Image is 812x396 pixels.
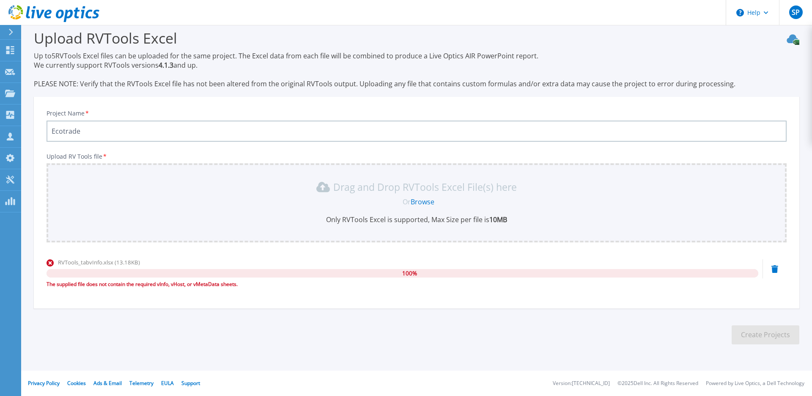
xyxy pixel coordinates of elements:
li: © 2025 Dell Inc. All Rights Reserved [617,381,698,386]
div: Drag and Drop RVTools Excel File(s) here OrBrowseOnly RVTools Excel is supported, Max Size per fi... [52,180,782,224]
strong: 4.1.3 [159,60,173,70]
h3: Upload RVTools Excel [34,28,799,48]
li: Version: [TECHNICAL_ID] [553,381,610,386]
p: Only RVTools Excel is supported, Max Size per file is [52,215,782,224]
p: Upload RV Tools file [47,153,787,160]
a: EULA [161,379,174,387]
label: Project Name [47,110,90,116]
input: Enter Project Name [47,121,787,142]
li: Powered by Live Optics, a Dell Technology [706,381,804,386]
p: Up to 5 RVTools Excel files can be uploaded for the same project. The Excel data from each file w... [34,51,799,88]
p: Drag and Drop RVTools Excel File(s) here [333,183,517,191]
a: Ads & Email [93,379,122,387]
span: RVTools_tabvInfo.xlsx (13.18KB) [58,258,140,266]
button: Create Projects [732,325,799,344]
a: Cookies [67,379,86,387]
div: The supplied file does not contain the required vInfo, vHost, or vMetaData sheets. [47,280,758,289]
a: Telemetry [129,379,154,387]
a: Browse [411,197,434,206]
span: SP [792,9,800,16]
a: Privacy Policy [28,379,60,387]
span: 100 % [402,269,417,278]
b: 10MB [489,215,507,224]
span: Or [403,197,411,206]
a: Support [181,379,200,387]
